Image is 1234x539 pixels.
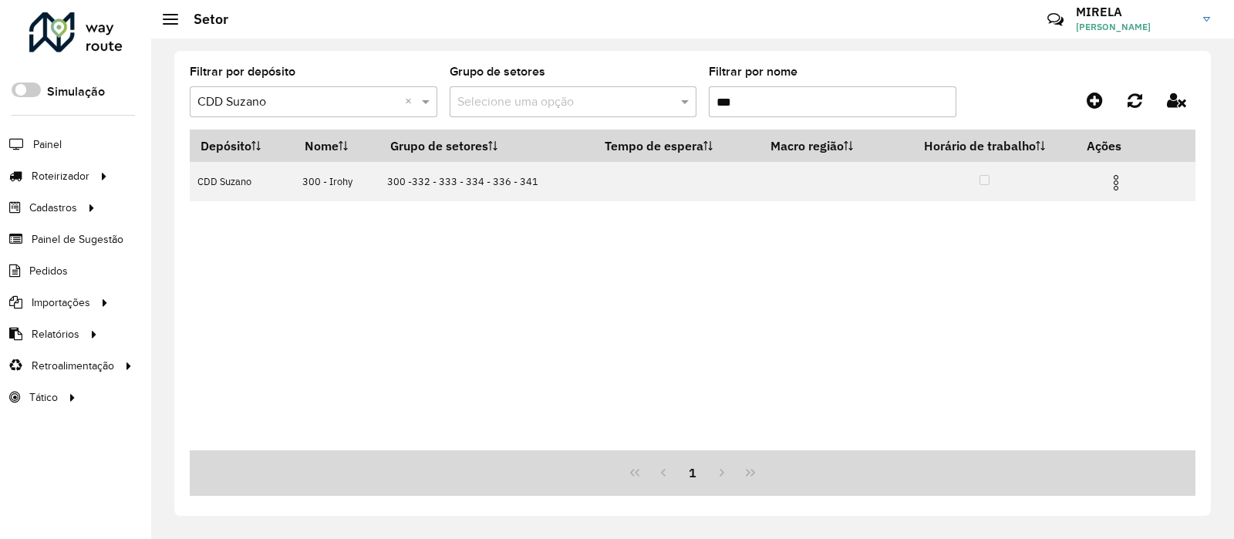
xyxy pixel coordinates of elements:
[893,130,1076,162] th: Horário de trabalho
[450,62,545,81] label: Grupo de setores
[29,389,58,406] span: Tático
[190,130,294,162] th: Depósito
[29,200,77,216] span: Cadastros
[47,83,105,101] label: Simulação
[1076,5,1192,19] h3: MIRELA
[294,162,379,201] td: 300 - Irohy
[190,62,295,81] label: Filtrar por depósito
[1076,130,1168,162] th: Ações
[678,458,707,487] button: 1
[178,11,228,28] h2: Setor
[32,326,79,342] span: Relatórios
[595,130,760,162] th: Tempo de espera
[1039,3,1072,36] a: Contato Rápido
[760,130,894,162] th: Macro região
[294,130,379,162] th: Nome
[32,168,89,184] span: Roteirizador
[32,295,90,311] span: Importações
[405,93,418,111] span: Clear all
[709,62,797,81] label: Filtrar por nome
[190,162,294,201] td: CDD Suzano
[32,231,123,248] span: Painel de Sugestão
[29,263,68,279] span: Pedidos
[379,130,595,162] th: Grupo de setores
[32,358,114,374] span: Retroalimentação
[33,136,62,153] span: Painel
[379,162,595,201] td: 300 -332 - 333 - 334 - 336 - 341
[1076,20,1192,34] span: [PERSON_NAME]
